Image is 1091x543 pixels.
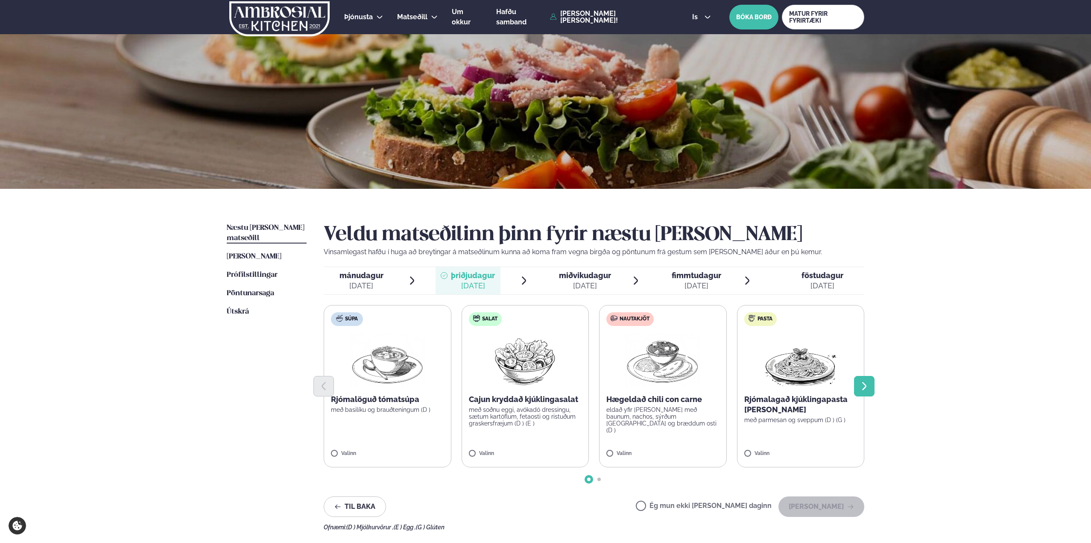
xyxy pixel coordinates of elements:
[331,394,444,405] p: Rjómalöguð tómatsúpa
[394,524,416,531] span: (E ) Egg ,
[324,247,864,257] p: Vinsamlegast hafðu í huga að breytingar á matseðlinum kunna að koma fram vegna birgða og pöntunum...
[336,315,343,322] img: soup.svg
[227,252,281,262] a: [PERSON_NAME]
[227,253,281,260] span: [PERSON_NAME]
[559,281,611,291] div: [DATE]
[606,406,720,434] p: eldað yfir [PERSON_NAME] með baunum, nachos, sýrðum [GEOGRAPHIC_DATA] og bræddum osti (D )
[227,270,278,280] a: Prófílstillingar
[672,271,721,280] span: fimmtudagur
[482,316,497,323] span: Salat
[758,316,772,323] span: Pasta
[587,478,591,481] span: Go to slide 1
[227,290,274,297] span: Pöntunarsaga
[559,271,611,280] span: miðvikudagur
[324,496,386,517] button: Til baka
[625,333,700,387] img: Curry-Rice-Naan.png
[331,406,444,413] p: með basilíku og brauðteningum (D )
[550,10,673,24] a: [PERSON_NAME] [PERSON_NAME]!
[339,281,383,291] div: [DATE]
[692,14,700,21] span: is
[451,281,495,291] div: [DATE]
[452,7,482,27] a: Um okkur
[397,13,427,21] span: Matseðill
[228,1,331,36] img: logo
[729,5,778,29] button: BÓKA BORÐ
[672,281,721,291] div: [DATE]
[801,271,843,280] span: föstudagur
[324,223,864,247] h2: Veldu matseðilinn þinn fyrir næstu [PERSON_NAME]
[606,394,720,405] p: Hægeldað chili con carne
[451,271,495,280] span: þriðjudagur
[473,315,480,322] img: salad.svg
[227,223,307,244] a: Næstu [PERSON_NAME] matseðill
[469,406,582,427] p: með soðnu eggi, avókadó dressingu, sætum kartöflum, fetaosti og ristuðum graskersfræjum (D ) (E )
[744,394,857,415] p: Rjómalagað kjúklingapasta [PERSON_NAME]
[313,376,334,396] button: Previous slide
[620,316,649,323] span: Nautakjöt
[416,524,445,531] span: (G ) Glúten
[227,308,249,315] span: Útskrá
[801,281,843,291] div: [DATE]
[227,271,278,279] span: Prófílstillingar
[749,315,755,322] img: pasta.svg
[597,478,601,481] span: Go to slide 2
[346,524,394,531] span: (D ) Mjólkurvörur ,
[487,333,563,387] img: Salad.png
[345,316,358,323] span: Súpa
[350,333,425,387] img: Soup.png
[9,517,26,534] a: Cookie settings
[685,14,717,21] button: is
[227,224,304,242] span: Næstu [PERSON_NAME] matseðill
[227,288,274,299] a: Pöntunarsaga
[496,7,546,27] a: Hafðu samband
[452,8,471,26] span: Um okkur
[469,394,582,405] p: Cajun kryddað kjúklingasalat
[344,12,373,22] a: Þjónusta
[397,12,427,22] a: Matseðill
[854,376,875,396] button: Next slide
[339,271,383,280] span: mánudagur
[778,496,864,517] button: [PERSON_NAME]
[611,315,617,322] img: beef.svg
[324,524,864,531] div: Ofnæmi:
[763,333,838,387] img: Spagetti.png
[782,5,864,29] a: MATUR FYRIR FYRIRTÆKI
[744,417,857,423] p: með parmesan og sveppum (D ) (G )
[496,8,526,26] span: Hafðu samband
[344,13,373,21] span: Þjónusta
[227,307,249,317] a: Útskrá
